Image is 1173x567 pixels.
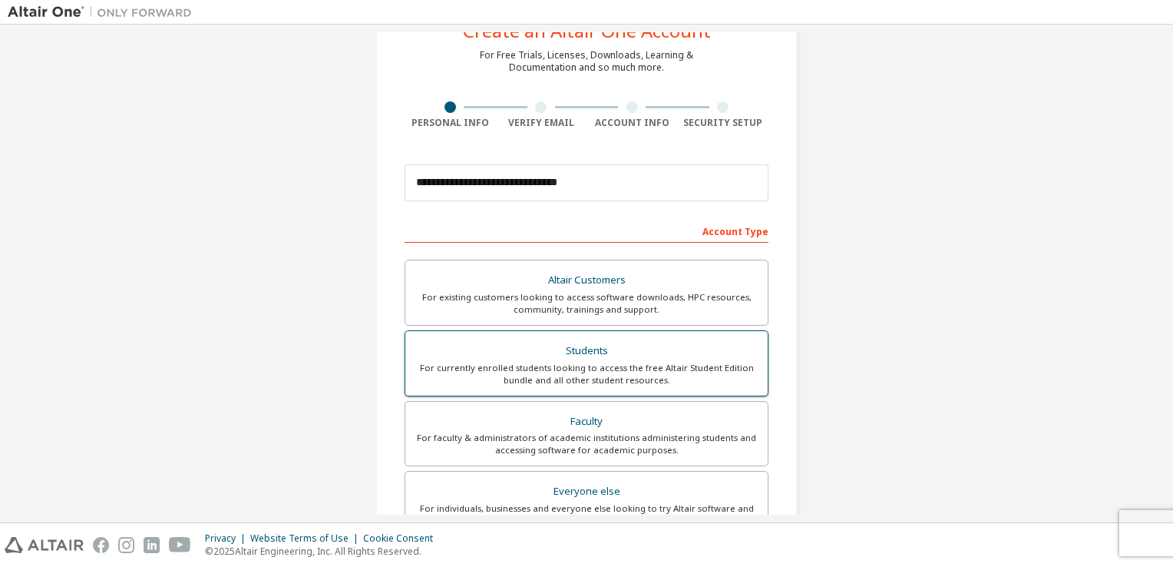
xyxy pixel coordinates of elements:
div: For currently enrolled students looking to access the free Altair Student Edition bundle and all ... [415,362,758,386]
div: Create an Altair One Account [463,22,711,40]
div: For faculty & administrators of academic institutions administering students and accessing softwa... [415,432,758,456]
div: For individuals, businesses and everyone else looking to try Altair software and explore our prod... [415,502,758,527]
div: Students [415,340,758,362]
div: Everyone else [415,481,758,502]
div: For Free Trials, Licenses, Downloads, Learning & Documentation and so much more. [480,49,693,74]
img: instagram.svg [118,537,134,553]
img: youtube.svg [169,537,191,553]
div: Security Setup [678,117,769,129]
div: Cookie Consent [363,532,442,545]
img: linkedin.svg [144,537,160,553]
div: Website Terms of Use [250,532,363,545]
div: Account Info [586,117,678,129]
div: Verify Email [496,117,587,129]
img: Altair One [8,5,200,20]
div: Faculty [415,411,758,433]
div: Privacy [205,532,250,545]
div: For existing customers looking to access software downloads, HPC resources, community, trainings ... [415,291,758,316]
div: Account Type [405,218,768,243]
p: © 2025 Altair Engineering, Inc. All Rights Reserved. [205,545,442,558]
div: Personal Info [405,117,496,129]
div: Altair Customers [415,270,758,291]
img: facebook.svg [93,537,109,553]
img: altair_logo.svg [5,537,84,553]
